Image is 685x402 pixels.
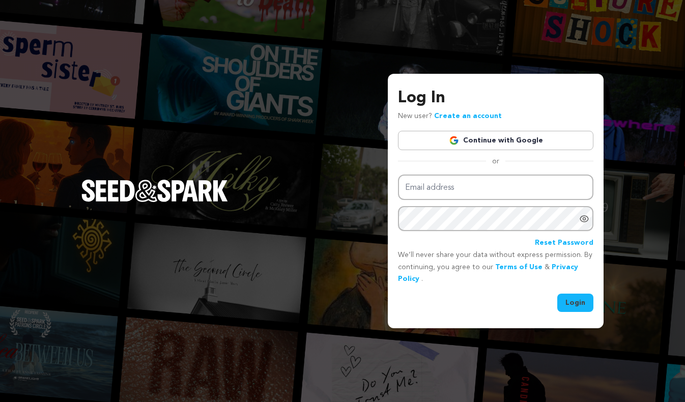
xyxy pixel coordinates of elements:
button: Login [557,294,593,312]
a: Continue with Google [398,131,593,150]
a: Show password as plain text. Warning: this will display your password on the screen. [579,214,589,224]
input: Email address [398,175,593,200]
a: Reset Password [535,237,593,249]
img: Seed&Spark Logo [81,180,228,202]
img: Google logo [449,135,459,146]
p: New user? [398,110,502,123]
p: We’ll never share your data without express permission. By continuing, you agree to our & . [398,249,593,285]
span: or [486,156,505,166]
a: Terms of Use [495,264,543,271]
a: Seed&Spark Homepage [81,180,228,222]
h3: Log In [398,86,593,110]
a: Create an account [434,112,502,120]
